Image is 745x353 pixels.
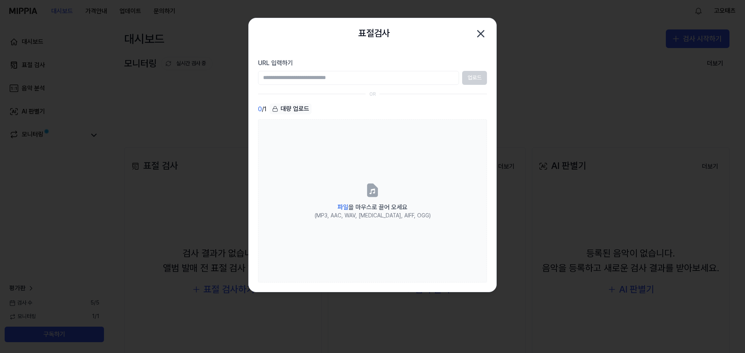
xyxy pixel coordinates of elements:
[258,59,487,68] label: URL 입력하기
[358,26,390,41] h2: 표절검사
[315,212,431,220] div: (MP3, AAC, WAV, [MEDICAL_DATA], AIFF, OGG)
[369,91,376,98] div: OR
[270,103,312,114] div: 대량 업로드
[258,103,267,115] div: / 1
[258,105,262,114] span: 0
[338,203,348,211] span: 파일
[338,203,407,211] span: 을 마우스로 끌어 오세요
[270,103,312,115] button: 대량 업로드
